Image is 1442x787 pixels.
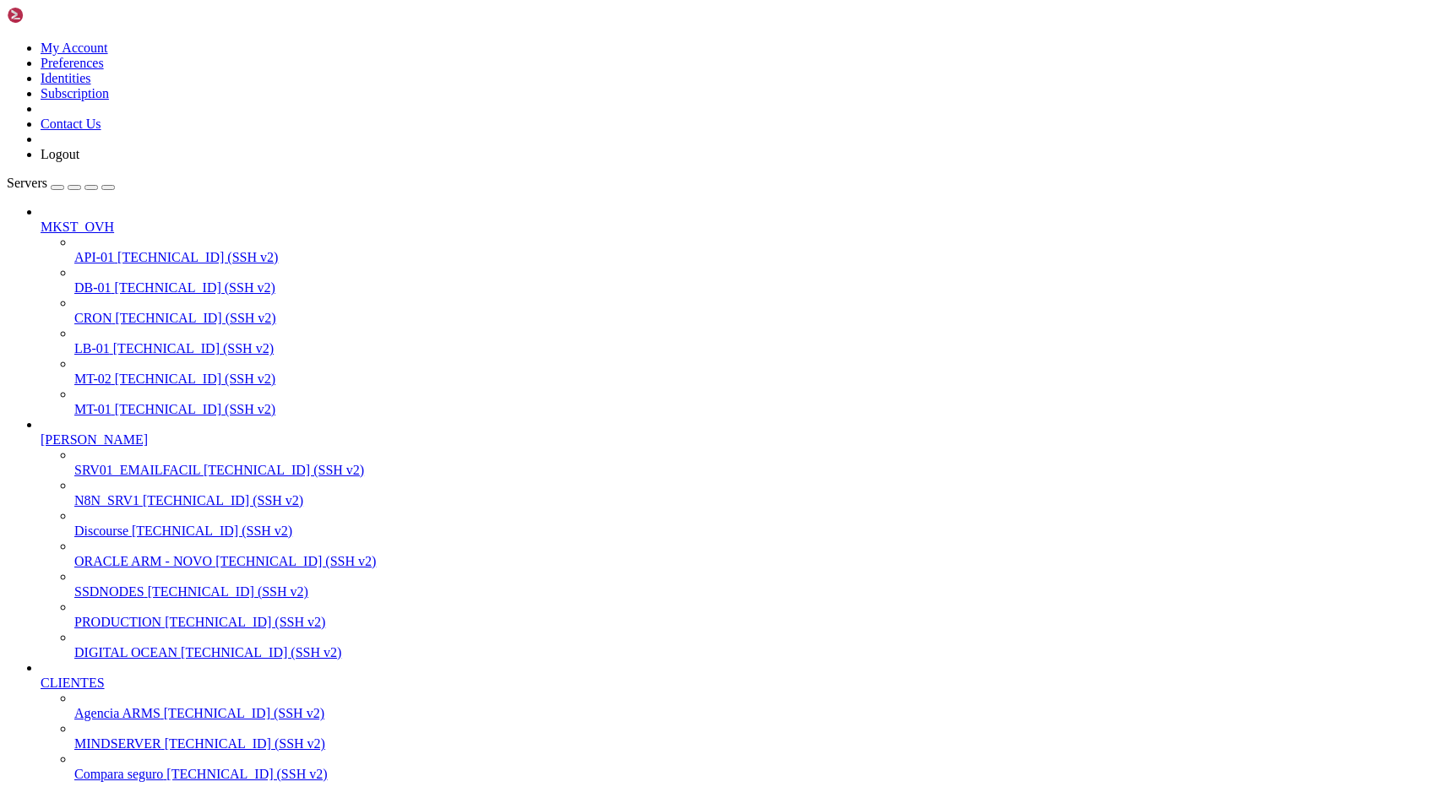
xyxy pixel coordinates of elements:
[74,752,1435,782] li: Compara seguro [TECHNICAL_ID] (SSH v2)
[74,630,1435,660] li: DIGITAL OCEAN [TECHNICAL_ID] (SSH v2)
[74,493,1435,508] a: N8N_SRV1 [TECHNICAL_ID] (SSH v2)
[7,7,104,24] img: Shellngn
[74,387,1435,417] li: MT-01 [TECHNICAL_ID] (SSH v2)
[41,432,1435,448] a: [PERSON_NAME]
[74,341,1435,356] a: LB-01 [TECHNICAL_ID] (SSH v2)
[74,250,114,264] span: API-01
[74,402,112,416] span: MT-01
[74,645,177,659] span: DIGITAL OCEAN
[74,326,1435,356] li: LB-01 [TECHNICAL_ID] (SSH v2)
[41,220,1435,235] a: MKST_OVH
[41,71,91,85] a: Identities
[166,767,327,781] span: [TECHNICAL_ID] (SSH v2)
[74,736,161,751] span: MINDSERVER
[74,767,1435,782] a: Compara seguro [TECHNICAL_ID] (SSH v2)
[165,736,325,751] span: [TECHNICAL_ID] (SSH v2)
[7,176,47,190] span: Servers
[74,615,1435,630] a: PRODUCTION [TECHNICAL_ID] (SSH v2)
[74,311,112,325] span: CRON
[181,645,341,659] span: [TECHNICAL_ID] (SSH v2)
[7,176,115,190] a: Servers
[74,706,1435,721] a: Agencia ARMS [TECHNICAL_ID] (SSH v2)
[74,250,1435,265] a: API-01 [TECHNICAL_ID] (SSH v2)
[74,721,1435,752] li: MINDSERVER [TECHNICAL_ID] (SSH v2)
[74,235,1435,265] li: API-01 [TECHNICAL_ID] (SSH v2)
[74,615,161,629] span: PRODUCTION
[74,372,1435,387] a: MT-02 [TECHNICAL_ID] (SSH v2)
[74,372,112,386] span: MT-02
[74,508,1435,539] li: Discourse [TECHNICAL_ID] (SSH v2)
[41,117,101,131] a: Contact Us
[74,554,212,568] span: ORACLE ARM - NOVO
[41,220,114,234] span: MKST_OVH
[215,554,376,568] span: [TECHNICAL_ID] (SSH v2)
[204,463,364,477] span: [TECHNICAL_ID] (SSH v2)
[41,432,148,447] span: [PERSON_NAME]
[41,41,108,55] a: My Account
[74,736,1435,752] a: MINDSERVER [TECHNICAL_ID] (SSH v2)
[74,554,1435,569] a: ORACLE ARM - NOVO [TECHNICAL_ID] (SSH v2)
[74,645,1435,660] a: DIGITAL OCEAN [TECHNICAL_ID] (SSH v2)
[41,417,1435,660] li: [PERSON_NAME]
[41,204,1435,417] li: MKST_OVH
[74,569,1435,600] li: SSDNODES [TECHNICAL_ID] (SSH v2)
[117,250,278,264] span: [TECHNICAL_ID] (SSH v2)
[74,691,1435,721] li: Agencia ARMS [TECHNICAL_ID] (SSH v2)
[113,341,274,356] span: [TECHNICAL_ID] (SSH v2)
[74,524,1435,539] a: Discourse [TECHNICAL_ID] (SSH v2)
[41,676,105,690] span: CLIENTES
[115,372,275,386] span: [TECHNICAL_ID] (SSH v2)
[164,706,324,720] span: [TECHNICAL_ID] (SSH v2)
[148,584,308,599] span: [TECHNICAL_ID] (SSH v2)
[74,584,1435,600] a: SSDNODES [TECHNICAL_ID] (SSH v2)
[74,280,1435,296] a: DB-01 [TECHNICAL_ID] (SSH v2)
[41,86,109,100] a: Subscription
[74,493,139,507] span: N8N_SRV1
[74,767,163,781] span: Compara seguro
[143,493,303,507] span: [TECHNICAL_ID] (SSH v2)
[41,56,104,70] a: Preferences
[74,341,110,356] span: LB-01
[115,280,275,295] span: [TECHNICAL_ID] (SSH v2)
[74,296,1435,326] li: CRON [TECHNICAL_ID] (SSH v2)
[74,402,1435,417] a: MT-01 [TECHNICAL_ID] (SSH v2)
[74,600,1435,630] li: PRODUCTION [TECHNICAL_ID] (SSH v2)
[74,280,112,295] span: DB-01
[115,402,275,416] span: [TECHNICAL_ID] (SSH v2)
[132,524,292,538] span: [TECHNICAL_ID] (SSH v2)
[74,584,144,599] span: SSDNODES
[74,524,128,538] span: Discourse
[165,615,325,629] span: [TECHNICAL_ID] (SSH v2)
[115,311,275,325] span: [TECHNICAL_ID] (SSH v2)
[74,706,161,720] span: Agencia ARMS
[74,311,1435,326] a: CRON [TECHNICAL_ID] (SSH v2)
[74,478,1435,508] li: N8N_SRV1 [TECHNICAL_ID] (SSH v2)
[74,463,200,477] span: SRV01_EMAILFACIL
[74,539,1435,569] li: ORACLE ARM - NOVO [TECHNICAL_ID] (SSH v2)
[41,147,79,161] a: Logout
[74,356,1435,387] li: MT-02 [TECHNICAL_ID] (SSH v2)
[74,265,1435,296] li: DB-01 [TECHNICAL_ID] (SSH v2)
[74,448,1435,478] li: SRV01_EMAILFACIL [TECHNICAL_ID] (SSH v2)
[41,676,1435,691] a: CLIENTES
[74,463,1435,478] a: SRV01_EMAILFACIL [TECHNICAL_ID] (SSH v2)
